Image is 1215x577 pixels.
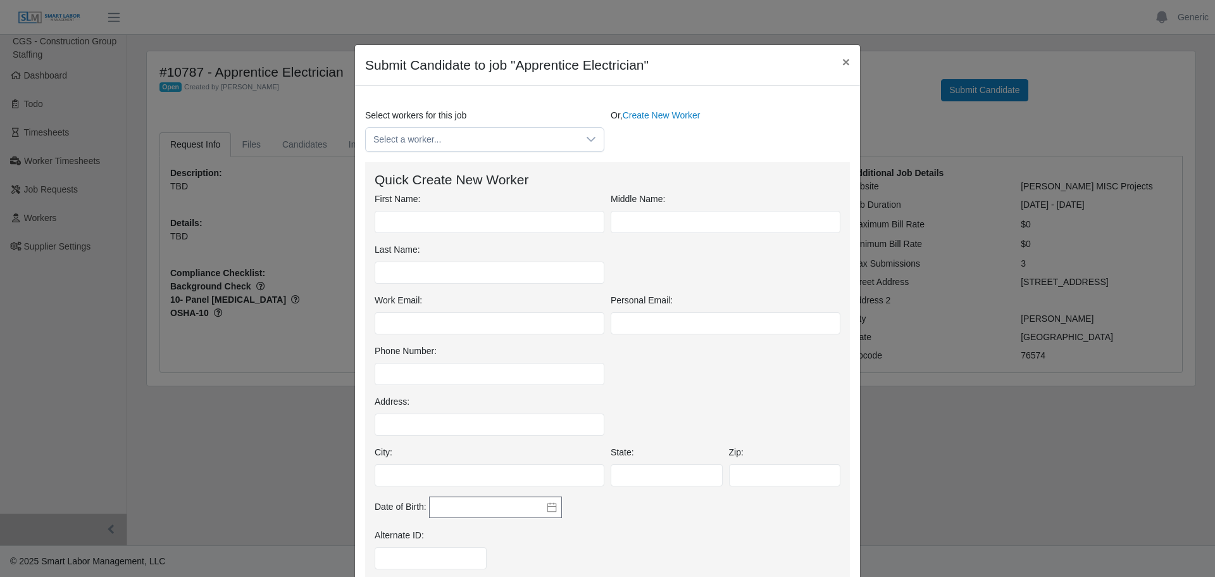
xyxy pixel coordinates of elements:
label: City: [375,446,392,459]
div: Or, [607,109,853,152]
a: Create New Worker [623,110,701,120]
label: Alternate ID: [375,529,424,542]
span: × [842,54,850,69]
label: Middle Name: [611,193,665,206]
label: Address: [375,395,409,409]
label: Phone Number: [375,345,437,358]
label: Last Name: [375,243,420,257]
label: State: [611,446,634,459]
label: First Name: [375,193,420,206]
button: Close [832,45,860,79]
label: Work Email: [375,294,422,307]
body: Rich Text Area. Press ALT-0 for help. [10,10,472,24]
h4: Submit Candidate to job "Apprentice Electrician" [365,55,649,75]
label: Date of Birth: [375,500,427,514]
span: Select a worker... [366,128,578,151]
label: Select workers for this job [365,109,466,122]
label: Zip: [729,446,744,459]
label: Personal Email: [611,294,673,307]
h4: Quick Create New Worker [375,172,840,187]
